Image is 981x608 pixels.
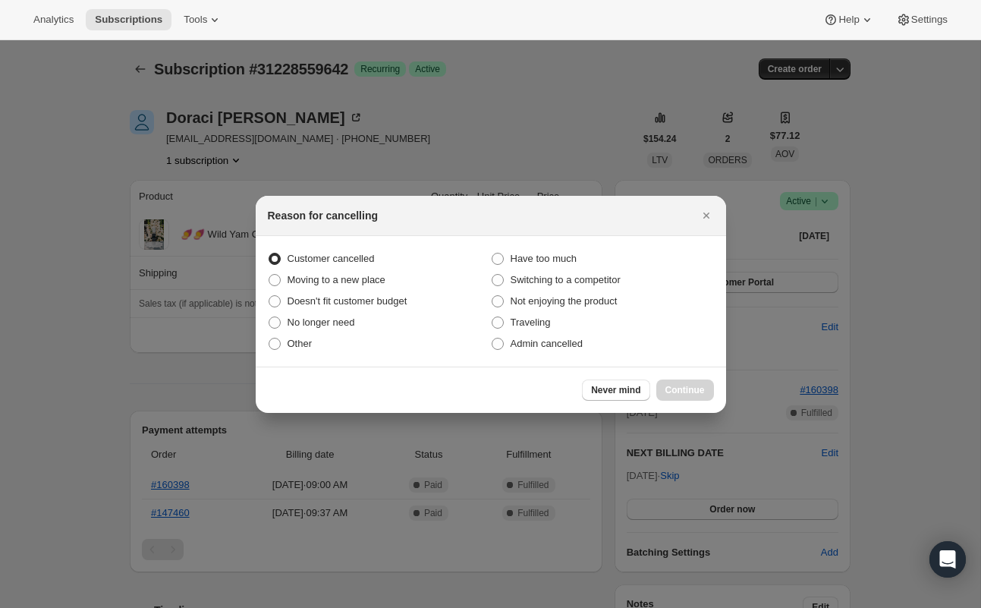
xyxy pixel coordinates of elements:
div: Open Intercom Messenger [929,541,966,578]
span: No longer need [288,317,355,328]
span: Help [838,14,859,26]
span: Switching to a competitor [511,274,621,285]
button: Close [696,205,717,226]
h2: Reason for cancelling [268,208,378,223]
button: Help [814,9,883,30]
span: Moving to a new place [288,274,385,285]
button: Subscriptions [86,9,171,30]
button: Tools [175,9,231,30]
span: Never mind [591,384,640,396]
span: Subscriptions [95,14,162,26]
span: Have too much [511,253,577,264]
span: Admin cancelled [511,338,583,349]
button: Never mind [582,380,649,401]
button: Settings [887,9,957,30]
span: Settings [911,14,948,26]
span: Traveling [511,317,551,328]
span: Not enjoying the product [511,295,618,307]
span: Tools [184,14,207,26]
span: Other [288,338,313,349]
span: Analytics [33,14,74,26]
span: Customer cancelled [288,253,375,264]
span: Doesn't fit customer budget [288,295,407,307]
button: Analytics [24,9,83,30]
